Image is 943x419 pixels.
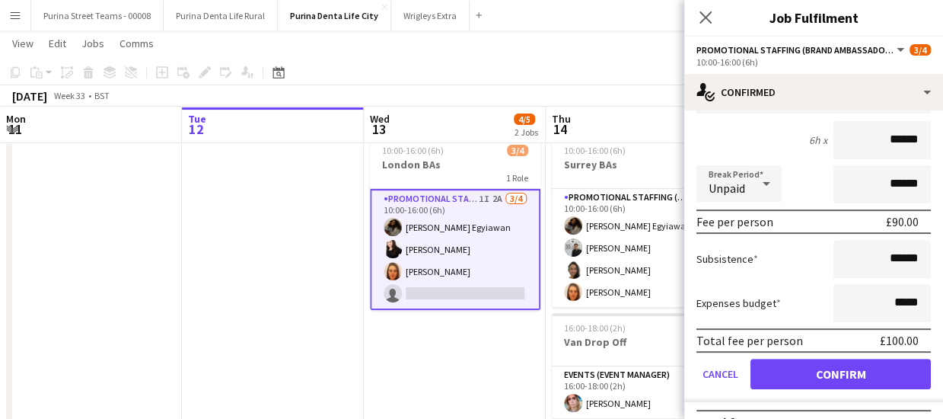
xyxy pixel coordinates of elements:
[552,136,722,307] app-job-card: 10:00-16:00 (6h)4/4Surrey BAs1 RolePromotional Staffing (Brand Ambassadors)4/410:00-16:00 (6h)[PE...
[552,313,722,418] app-job-card: 16:00-18:00 (2h)1/1Van Drop Off1 RoleEvents (Event Manager)1/116:00-18:00 (2h)[PERSON_NAME]
[188,112,206,126] span: Tue
[750,359,931,389] button: Confirm
[12,37,33,50] span: View
[370,112,390,126] span: Wed
[696,214,773,229] div: Fee per person
[391,1,470,30] button: Wrigleys Extra
[550,120,571,138] span: 14
[515,126,538,138] div: 2 Jobs
[552,366,722,418] app-card-role: Events (Event Manager)1/116:00-18:00 (2h)[PERSON_NAME]
[186,120,206,138] span: 12
[910,44,931,56] span: 3/4
[507,145,528,156] span: 3/4
[75,34,110,53] a: Jobs
[278,1,391,30] button: Purina Denta Life City
[514,114,535,125] span: 4/5
[696,56,931,68] div: 10:00-16:00 (6h)
[552,158,722,171] h3: Surrey BAs
[94,90,110,101] div: BST
[50,90,88,101] span: Week 33
[31,1,164,30] button: Purina Street Teams - 00008
[6,112,26,126] span: Mon
[81,37,104,50] span: Jobs
[6,34,40,53] a: View
[684,74,943,110] div: Confirmed
[506,172,528,184] span: 1 Role
[12,88,47,104] div: [DATE]
[709,181,745,196] span: Unpaid
[43,34,72,53] a: Edit
[696,359,744,389] button: Cancel
[552,335,722,349] h3: Van Drop Off
[370,158,540,171] h3: London BAs
[113,34,160,53] a: Comms
[368,120,390,138] span: 13
[552,189,722,307] app-card-role: Promotional Staffing (Brand Ambassadors)4/410:00-16:00 (6h)[PERSON_NAME] Egyiawan[PERSON_NAME][PE...
[696,252,758,266] label: Subsistence
[696,44,894,56] span: Promotional Staffing (Brand Ambassadors)
[684,8,943,27] h3: Job Fulfilment
[696,333,803,348] div: Total fee per person
[564,322,626,334] span: 16:00-18:00 (2h)
[696,44,906,56] button: Promotional Staffing (Brand Ambassadors)
[552,112,571,126] span: Thu
[4,120,26,138] span: 11
[886,214,919,229] div: £90.00
[564,145,626,156] span: 10:00-16:00 (6h)
[880,333,919,348] div: £100.00
[809,133,827,147] div: 6h x
[370,136,540,310] app-job-card: 10:00-16:00 (6h)3/4London BAs1 RolePromotional Staffing (Brand Ambassadors)1I2A3/410:00-16:00 (6h...
[119,37,154,50] span: Comms
[164,1,278,30] button: Purina Denta Life Rural
[382,145,444,156] span: 10:00-16:00 (6h)
[370,189,540,310] app-card-role: Promotional Staffing (Brand Ambassadors)1I2A3/410:00-16:00 (6h)[PERSON_NAME] Egyiawan[PERSON_NAME...
[49,37,66,50] span: Edit
[696,296,781,310] label: Expenses budget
